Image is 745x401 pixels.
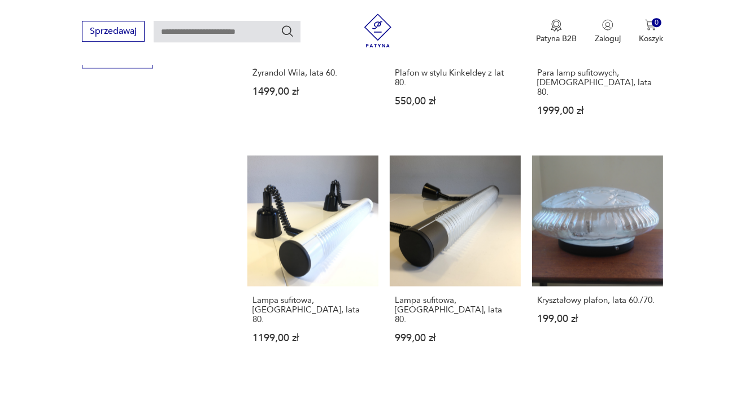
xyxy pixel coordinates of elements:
h3: Żyrandol Wila, lata 60. [252,68,373,77]
button: Sprzedawaj [82,21,145,42]
p: Koszyk [639,33,663,44]
p: 550,00 zł [395,96,516,105]
a: Lampa sufitowa, Niemcy, lata 80.Lampa sufitowa, [GEOGRAPHIC_DATA], lata 80.1199,00 zł [247,155,378,364]
p: 999,00 zł [395,333,516,342]
div: 0 [652,18,661,28]
h3: Kryształowy plafon, lata 60./70. [537,295,658,305]
p: 199,00 zł [537,314,658,323]
button: Szukaj [281,24,294,38]
p: Patyna B2B [536,33,577,44]
p: 1999,00 zł [537,105,658,115]
button: 0Koszyk [639,19,663,44]
a: Sprzedawaj [82,28,145,36]
p: Zaloguj [595,33,621,44]
p: 1199,00 zł [252,333,373,342]
h3: Lampa sufitowa, [GEOGRAPHIC_DATA], lata 80. [252,295,373,324]
button: Zaloguj [595,19,621,44]
img: Ikonka użytkownika [602,19,613,30]
img: Ikona medalu [551,19,562,32]
img: Patyna - sklep z meblami i dekoracjami vintage [361,14,395,47]
a: Kryształowy plafon, lata 60./70.Kryształowy plafon, lata 60./70.199,00 zł [532,155,663,364]
img: Ikona koszyka [645,19,656,30]
p: 1499,00 zł [252,86,373,96]
button: Patyna B2B [536,19,577,44]
h3: Plafon w stylu Kinkeldey z lat 80. [395,68,516,87]
h3: Para lamp sufitowych, [DEMOGRAPHIC_DATA], lata 80. [537,68,658,96]
h3: Lampa sufitowa, [GEOGRAPHIC_DATA], lata 80. [395,295,516,324]
a: Lampa sufitowa, Niemcy, lata 80.Lampa sufitowa, [GEOGRAPHIC_DATA], lata 80.999,00 zł [390,155,521,364]
a: Ikona medaluPatyna B2B [536,19,577,44]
